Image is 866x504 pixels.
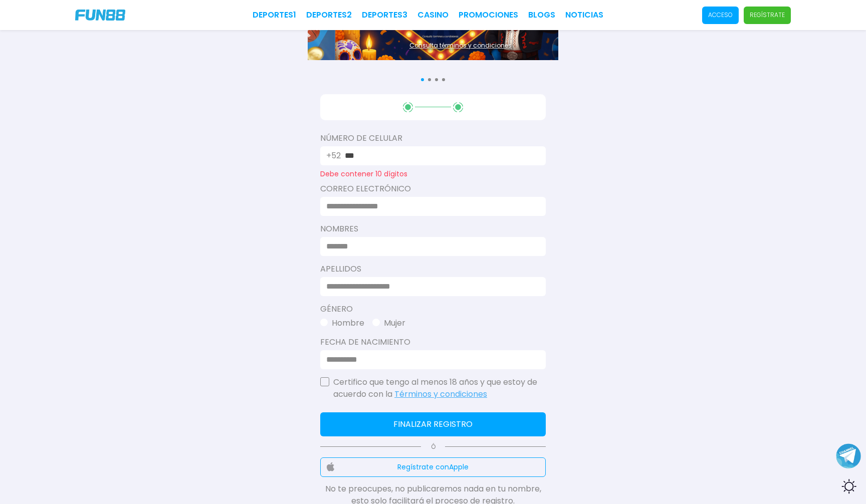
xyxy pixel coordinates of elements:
a: Términos y condiciones [394,388,487,400]
div: Switch theme [836,474,861,499]
button: Regístrate conApple [320,457,546,477]
label: Nombres [320,223,546,235]
label: Correo electrónico [320,183,546,195]
label: Número De Celular [320,132,546,144]
a: BLOGS [528,9,555,21]
a: Consulta términos y condiciones [335,41,586,50]
button: Mujer [372,317,405,329]
a: CASINO [417,9,449,21]
a: Promociones [459,9,518,21]
a: NOTICIAS [565,9,603,21]
label: Apellidos [320,263,546,275]
p: Regístrate [750,11,785,20]
p: Certifico que tengo al menos 18 años y que estoy de acuerdo con la [333,376,546,400]
button: Finalizar registro [320,412,546,436]
p: Acceso [708,11,733,20]
a: Deportes2 [306,9,352,21]
a: Deportes1 [253,9,296,21]
label: Género [320,303,546,315]
button: Hombre [320,317,364,329]
label: Fecha de Nacimiento [320,336,546,348]
button: Join telegram channel [836,443,861,469]
p: Ó [320,442,546,451]
img: Company Logo [75,10,125,21]
p: +52 [326,150,341,162]
p: Debe contener 10 dígitos [320,170,546,178]
a: Deportes3 [362,9,407,21]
